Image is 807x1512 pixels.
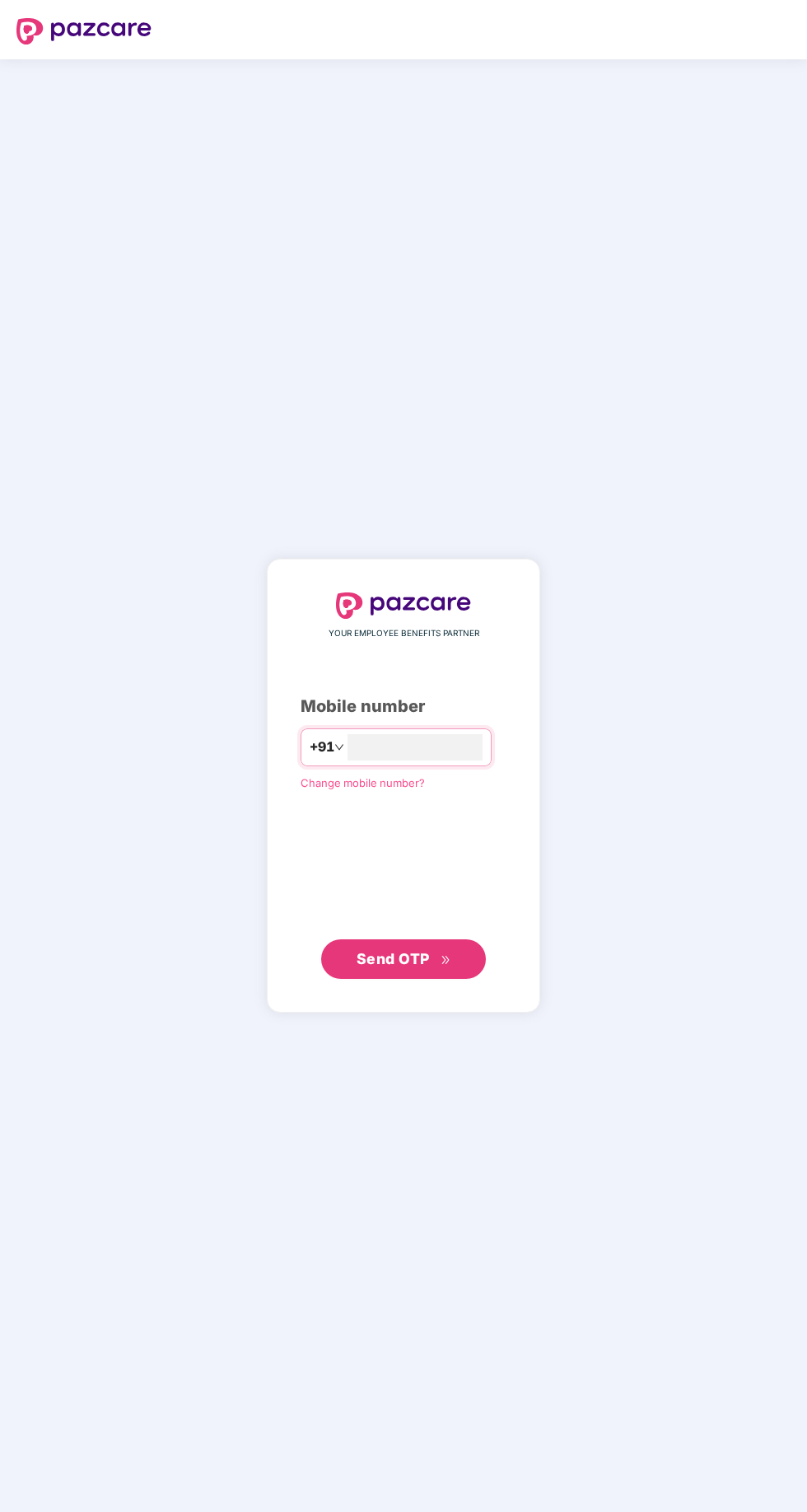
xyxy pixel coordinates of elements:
[441,955,451,966] span: double-right
[321,939,486,979] button: Send OTPdouble-right
[334,742,344,752] span: down
[16,18,152,44] img: logo
[336,592,471,619] img: logo
[301,776,425,789] a: Change mobile number?
[310,737,334,757] span: +91
[301,694,506,719] div: Mobile number
[357,950,430,967] span: Send OTP
[329,627,479,640] span: YOUR EMPLOYEE BENEFITS PARTNER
